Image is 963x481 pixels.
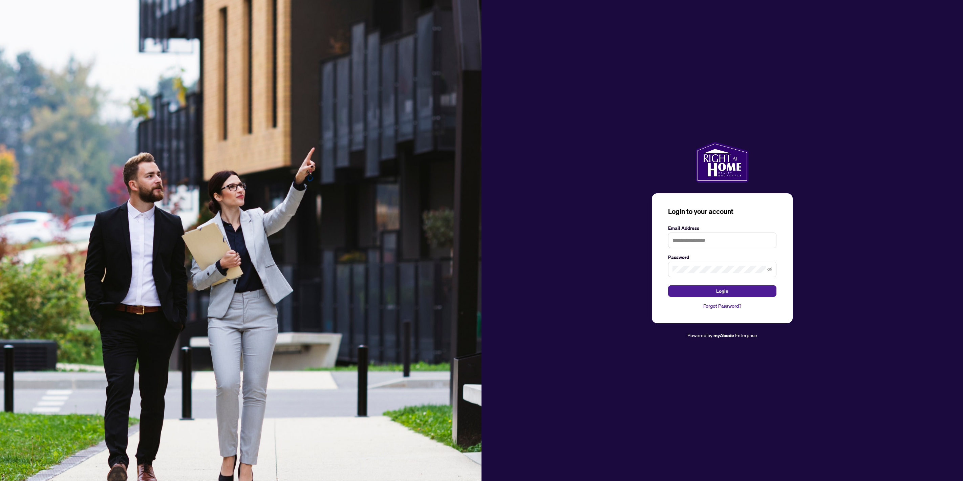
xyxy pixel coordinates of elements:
[668,254,776,261] label: Password
[713,332,734,339] a: myAbode
[668,302,776,310] a: Forgot Password?
[668,285,776,297] button: Login
[668,224,776,232] label: Email Address
[696,142,748,182] img: ma-logo
[735,332,757,338] span: Enterprise
[716,286,728,297] span: Login
[767,267,772,272] span: eye-invisible
[687,332,712,338] span: Powered by
[668,207,776,216] h3: Login to your account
